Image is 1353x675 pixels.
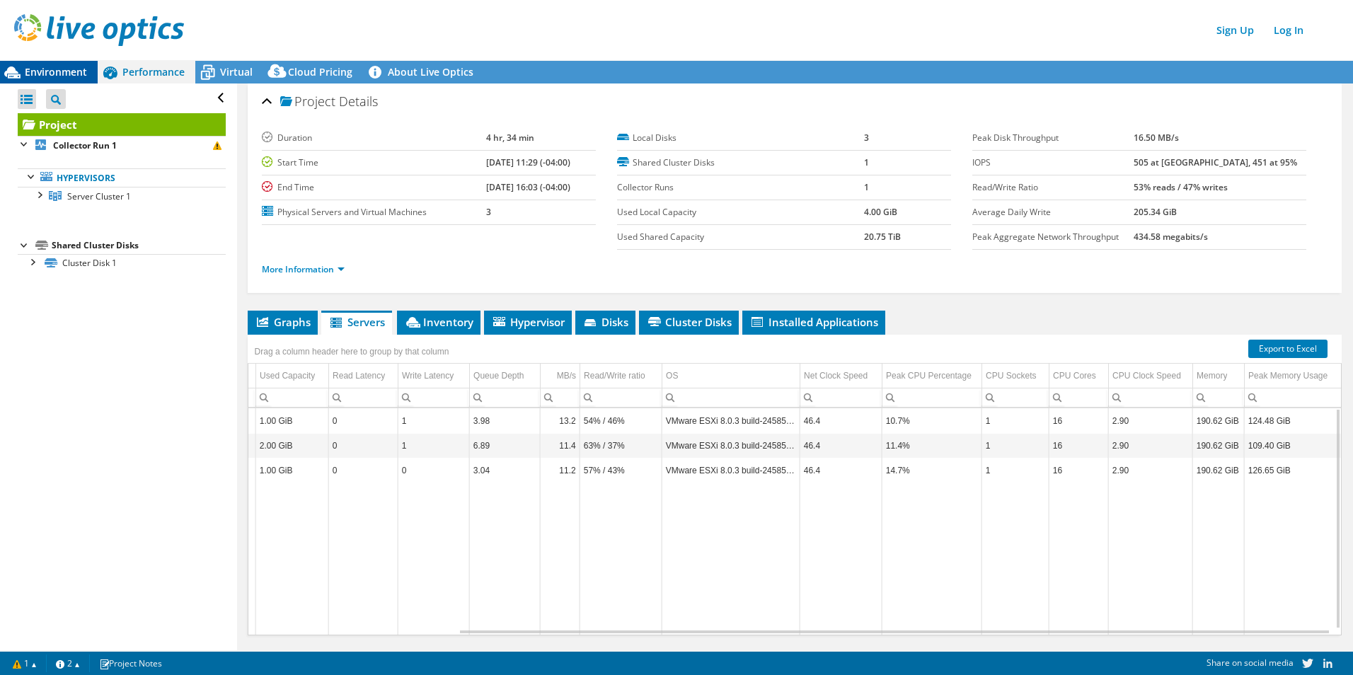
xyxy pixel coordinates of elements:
b: 3 [864,132,869,144]
div: Used Capacity [260,367,315,384]
div: Read/Write ratio [584,367,645,384]
span: Project [280,95,335,109]
span: Servers [328,315,385,329]
div: Peak CPU Percentage [886,367,972,384]
div: CPU Cores [1053,367,1096,384]
td: Column MB/s, Filter cell [541,388,580,408]
label: Read/Write Ratio [972,180,1134,195]
td: Column Net Clock Speed, Value 46.4 [800,434,882,458]
span: Disks [582,315,628,329]
td: Column CPU Sockets, Filter cell [982,388,1049,408]
td: Column CPU Cores, Value 16 [1049,409,1108,434]
b: 1 [864,181,869,193]
div: Drag a column header here to group by that column [251,342,453,362]
div: Write Latency [402,367,454,384]
td: Column Write Latency, Value 1 [398,434,469,458]
td: Column CPU Clock Speed, Value 2.90 [1108,458,1192,483]
td: Column Read/Write ratio, Value 63% / 37% [580,434,662,458]
b: 16.50 MB/s [1134,132,1179,144]
div: Shared Cluster Disks [52,237,226,254]
td: Column Write Latency, Filter cell [398,388,470,408]
td: Column Read/Write ratio, Filter cell [580,388,662,408]
td: Column Peak CPU Percentage, Filter cell [882,388,982,408]
td: Column Peak CPU Percentage, Value 11.4% [882,434,981,458]
td: Column Read Latency, Value 0 [328,458,398,483]
span: Details [339,93,378,110]
a: Export to Excel [1248,340,1328,358]
label: Shared Cluster Disks [617,156,864,170]
span: Environment [25,65,87,79]
td: Column Peak Memory Usage, Value 124.48 GiB [1244,409,1340,434]
td: Column Used Capacity, Filter cell [256,388,329,408]
a: More Information [262,263,345,275]
div: Queue Depth [473,367,524,384]
td: Column Queue Depth, Value 3.98 [469,409,540,434]
td: Column Peak CPU Percentage, Value 14.7% [882,458,981,483]
div: Read Latency [333,367,385,384]
label: Physical Servers and Virtual Machines [262,205,486,219]
label: Local Disks [617,131,864,145]
span: Hypervisor [491,315,565,329]
td: Column OS, Value VMware ESXi 8.0.3 build-24585383 [662,409,800,434]
div: MB/s [557,367,576,384]
td: Column CPU Clock Speed, Value 2.90 [1108,409,1192,434]
div: Peak Memory Usage [1248,367,1328,384]
td: Column OS, Value VMware ESXi 8.0.3 build-24585383 [662,458,800,483]
td: Write Latency Column [398,364,470,388]
td: Column Net Clock Speed, Filter cell [800,388,882,408]
td: Net Clock Speed Column [800,364,882,388]
td: Column CPU Clock Speed, Value 2.90 [1108,434,1192,458]
a: Project [18,113,226,136]
td: Column Read Latency, Filter cell [329,388,398,408]
div: CPU Clock Speed [1112,367,1181,384]
label: Start Time [262,156,486,170]
td: Column Read/Write ratio, Value 57% / 43% [580,458,662,483]
a: Server Cluster 1 [18,187,226,205]
td: CPU Clock Speed Column [1109,364,1193,388]
td: Column CPU Cores, Value 16 [1049,434,1108,458]
td: MB/s Column [541,364,580,388]
a: Hypervisors [18,168,226,187]
img: live_optics_svg.svg [14,14,184,46]
div: CPU Sockets [986,367,1036,384]
label: Peak Aggregate Network Throughput [972,230,1134,244]
b: 434.58 megabits/s [1134,231,1208,243]
td: Used Capacity Column [256,364,329,388]
td: Column Memory, Value 190.62 GiB [1192,409,1244,434]
div: Net Clock Speed [804,367,868,384]
td: Column Net Clock Speed, Value 46.4 [800,409,882,434]
b: 3 [486,206,491,218]
b: 1 [864,156,869,168]
a: About Live Optics [363,61,484,83]
span: Virtual [220,65,253,79]
td: Column Read Latency, Value 0 [328,434,398,458]
td: Column Used Capacity, Value 1.00 GiB [255,409,328,434]
span: Server Cluster 1 [67,190,131,202]
td: Column CPU Cores, Filter cell [1049,388,1109,408]
td: Column Used Capacity, Value 2.00 GiB [255,434,328,458]
td: Column Peak Memory Usage, Value 109.40 GiB [1244,434,1340,458]
td: Column MB/s, Value 11.2 [540,458,580,483]
b: Collector Run 1 [53,139,117,151]
a: Cluster Disk 1 [18,254,226,272]
span: Performance [122,65,185,79]
label: End Time [262,180,486,195]
a: Log In [1267,20,1311,40]
b: 505 at [GEOGRAPHIC_DATA], 451 at 95% [1134,156,1297,168]
td: Column Read/Write ratio, Value 54% / 46% [580,409,662,434]
label: Collector Runs [617,180,864,195]
td: Column OS, Filter cell [662,388,800,408]
td: Peak CPU Percentage Column [882,364,982,388]
td: Column Queue Depth, Value 6.89 [469,434,540,458]
b: 4.00 GiB [864,206,897,218]
label: Duration [262,131,486,145]
label: Used Local Capacity [617,205,864,219]
td: Column Write Latency, Value 1 [398,409,469,434]
span: Installed Applications [749,315,878,329]
label: Peak Disk Throughput [972,131,1134,145]
td: Column CPU Sockets, Value 1 [981,458,1049,483]
label: Average Daily Write [972,205,1134,219]
td: CPU Sockets Column [982,364,1049,388]
div: Data grid [248,335,1342,635]
td: Read/Write ratio Column [580,364,662,388]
